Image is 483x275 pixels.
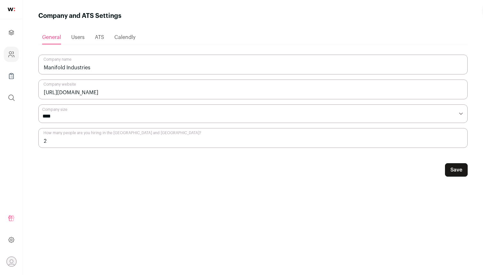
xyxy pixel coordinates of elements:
img: wellfound-shorthand-0d5821cbd27db2630d0214b213865d53afaa358527fdda9d0ea32b1df1b89c2c.svg [8,8,15,11]
span: ATS [95,35,104,40]
span: Calendly [114,35,135,40]
a: Users [71,31,85,44]
a: ATS [95,31,104,44]
span: Users [71,35,85,40]
input: How many people are you hiring in the US and Canada? [38,128,468,148]
a: Calendly [114,31,135,44]
a: Company and ATS Settings [4,47,19,62]
button: Open dropdown [6,256,17,267]
a: Projects [4,25,19,40]
h1: Company and ATS Settings [38,11,121,20]
a: Company Lists [4,68,19,84]
input: Company name [38,55,468,74]
input: Company website [38,80,468,99]
button: Save [445,163,468,177]
span: General [42,35,61,40]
